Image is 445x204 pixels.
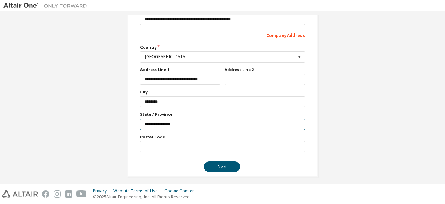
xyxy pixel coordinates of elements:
[145,55,296,59] div: [GEOGRAPHIC_DATA]
[140,67,220,73] label: Address Line 1
[54,190,61,198] img: instagram.svg
[93,188,113,194] div: Privacy
[140,45,305,50] label: Country
[76,190,87,198] img: youtube.svg
[225,67,305,73] label: Address Line 2
[204,161,240,172] button: Next
[65,190,72,198] img: linkedin.svg
[2,190,38,198] img: altair_logo.svg
[3,2,90,9] img: Altair One
[140,89,305,95] label: City
[42,190,49,198] img: facebook.svg
[113,188,164,194] div: Website Terms of Use
[140,112,305,117] label: State / Province
[140,29,305,40] div: Company Address
[164,188,200,194] div: Cookie Consent
[140,134,305,140] label: Postal Code
[93,194,200,200] p: © 2025 Altair Engineering, Inc. All Rights Reserved.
